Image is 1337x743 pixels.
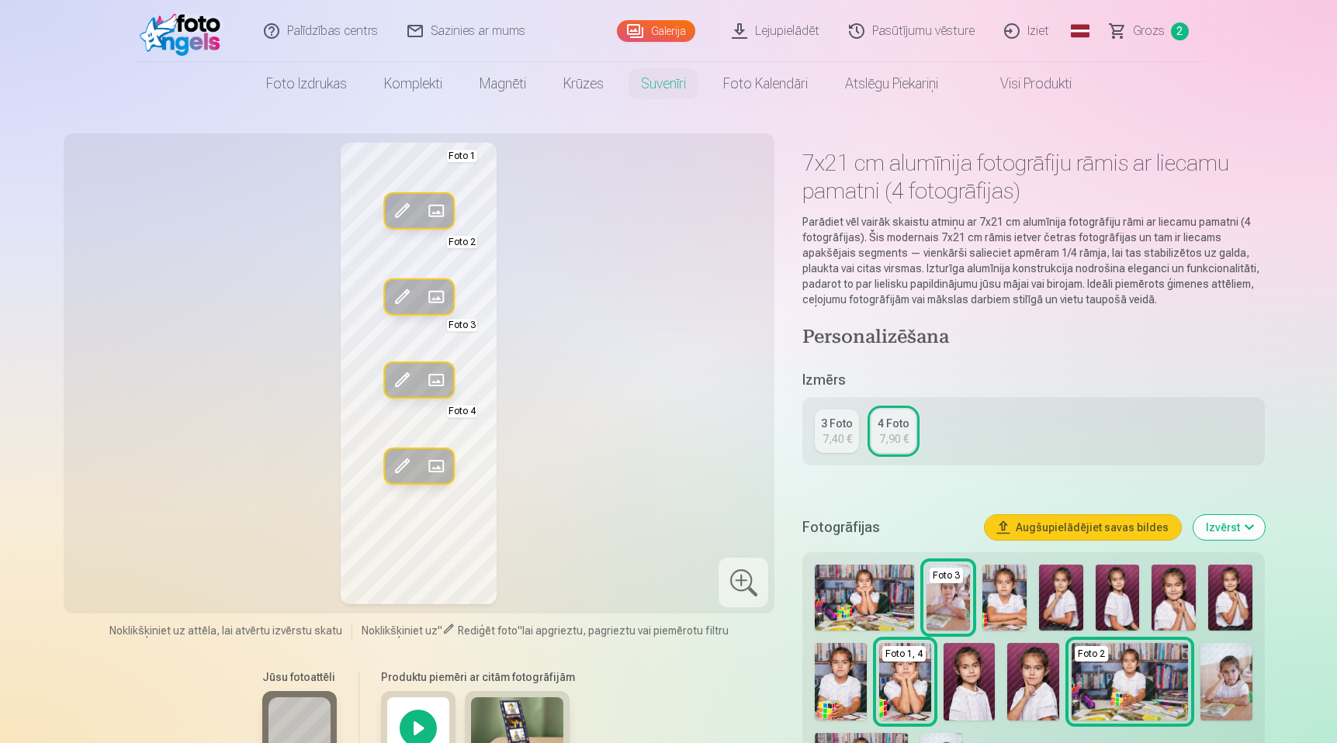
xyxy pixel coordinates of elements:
[826,62,957,105] a: Atslēgu piekariņi
[1171,22,1189,40] span: 2
[248,62,365,105] a: Foto izdrukas
[823,431,852,447] div: 7,40 €
[617,20,695,42] a: Galerija
[871,410,916,453] a: 4 Foto7,90 €
[518,624,522,637] span: "
[985,515,1181,540] button: Augšupielādējiet savas bildes
[458,624,518,637] span: Rediģēt foto
[1193,515,1265,540] button: Izvērst
[622,62,705,105] a: Suvenīri
[821,416,853,431] div: 3 Foto
[362,624,438,637] span: Noklikšķiniet uz
[802,326,1264,351] h4: Personalizēšana
[375,669,577,685] h6: Produktu piemēri ar citām fotogrāfijām
[802,369,1264,391] h5: Izmērs
[802,214,1264,307] p: Parādiet vēl vairāk skaistu atmiņu ar 7x21 cm alumīnija fotogrāfiju rāmi ar liecamu pamatni (4 fo...
[1133,22,1165,40] span: Grozs
[802,517,972,538] h5: Fotogrāfijas
[1075,646,1108,662] div: Foto 2
[815,410,859,453] a: 3 Foto7,40 €
[802,149,1264,205] h1: 7x21 cm alumīnija fotogrāfiju rāmis ar liecamu pamatni (4 fotogrāfijas)
[930,568,963,583] div: Foto 3
[878,416,909,431] div: 4 Foto
[705,62,826,105] a: Foto kalendāri
[879,431,909,447] div: 7,90 €
[957,62,1090,105] a: Visi produkti
[461,62,545,105] a: Magnēti
[522,624,729,637] span: lai apgrieztu, pagrieztu vai piemērotu filtru
[262,669,337,685] h6: Jūsu fotoattēli
[882,646,926,662] div: Foto 1, 4
[438,624,442,637] span: "
[545,62,622,105] a: Krūzes
[365,62,461,105] a: Komplekti
[140,6,229,56] img: /fa1
[109,623,342,638] span: Noklikšķiniet uz attēla, lai atvērtu izvērstu skatu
